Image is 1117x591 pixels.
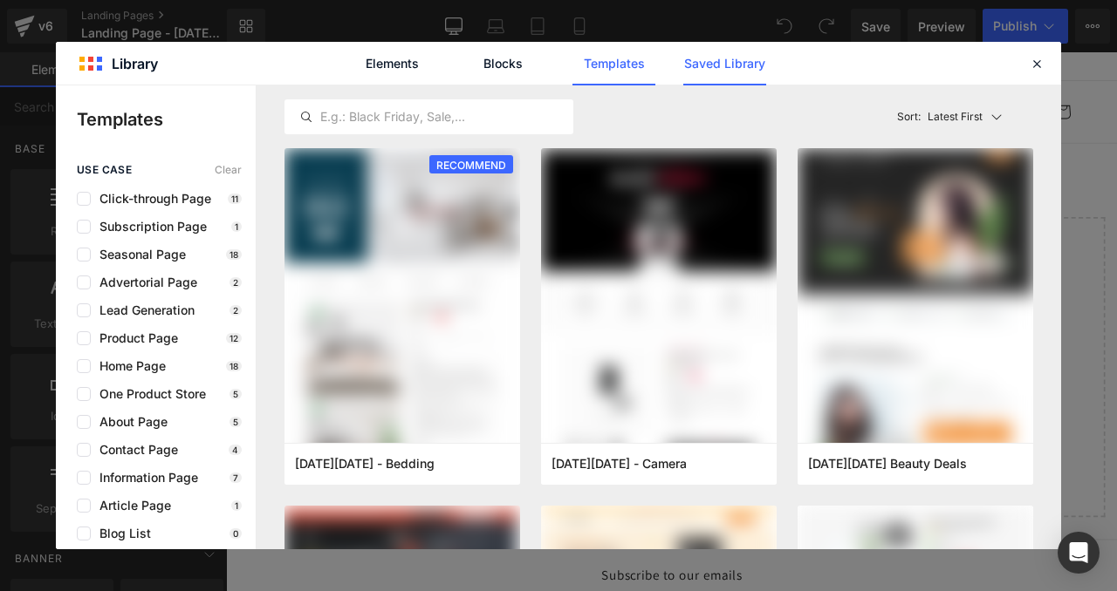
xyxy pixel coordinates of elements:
[230,528,242,539] p: 0
[230,389,242,399] p: 5
[77,164,132,176] span: use case
[449,449,606,484] a: Explore Template
[248,52,326,89] a: Catalogue
[327,52,393,89] a: Contact
[798,148,1033,465] img: bb39deda-7990-40f7-8e83-51ac06fbe917.png
[808,456,967,472] span: Black Friday Beauty Deals
[338,63,382,78] span: Contact
[683,42,766,85] a: Saved Library
[226,361,242,371] p: 18
[897,111,921,123] span: Sort:
[91,303,195,317] span: Lead Generation
[470,8,586,23] span: Welcome to our store
[230,417,242,427] p: 5
[285,106,572,127] input: E.g.: Black Friday, Sale,...
[231,221,242,232] p: 1
[572,42,655,85] a: Templates
[215,164,242,176] span: Clear
[226,333,242,343] p: 12
[91,248,186,262] span: Seasonal Page
[91,526,151,540] span: Blog List
[91,275,197,289] span: Advertorial Page
[230,277,242,288] p: 2
[229,445,242,455] p: 4
[552,456,687,472] span: Black Friday - Camera
[48,57,163,85] span: Ma boutique
[230,305,242,316] p: 2
[890,99,1034,134] button: Latest FirstSort:Latest First
[928,109,983,125] p: Latest First
[896,51,935,90] summary: Recherche
[42,498,1014,510] p: or Drag & Drop elements from left sidebar
[91,331,178,345] span: Product Page
[91,387,206,401] span: One Product Store
[91,471,198,485] span: Information Page
[91,415,168,429] span: About Page
[429,155,513,175] span: RECOMMEND
[258,63,316,78] span: Catalogue
[91,499,171,513] span: Article Page
[462,42,545,85] a: Blocks
[228,194,242,204] p: 11
[226,249,242,260] p: 18
[230,472,242,483] p: 7
[197,63,237,78] span: Accueil
[42,54,170,88] a: Ma boutique
[1058,532,1100,574] div: Open Intercom Messenger
[351,42,434,85] a: Elements
[77,106,256,132] p: Templates
[91,443,178,457] span: Contact Page
[295,456,435,472] span: Cyber Monday - Bedding
[42,236,1014,257] p: Start building your page
[231,500,242,511] p: 1
[91,220,207,234] span: Subscription Page
[91,359,166,373] span: Home Page
[187,52,248,89] a: Accueil
[91,192,211,206] span: Click-through Page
